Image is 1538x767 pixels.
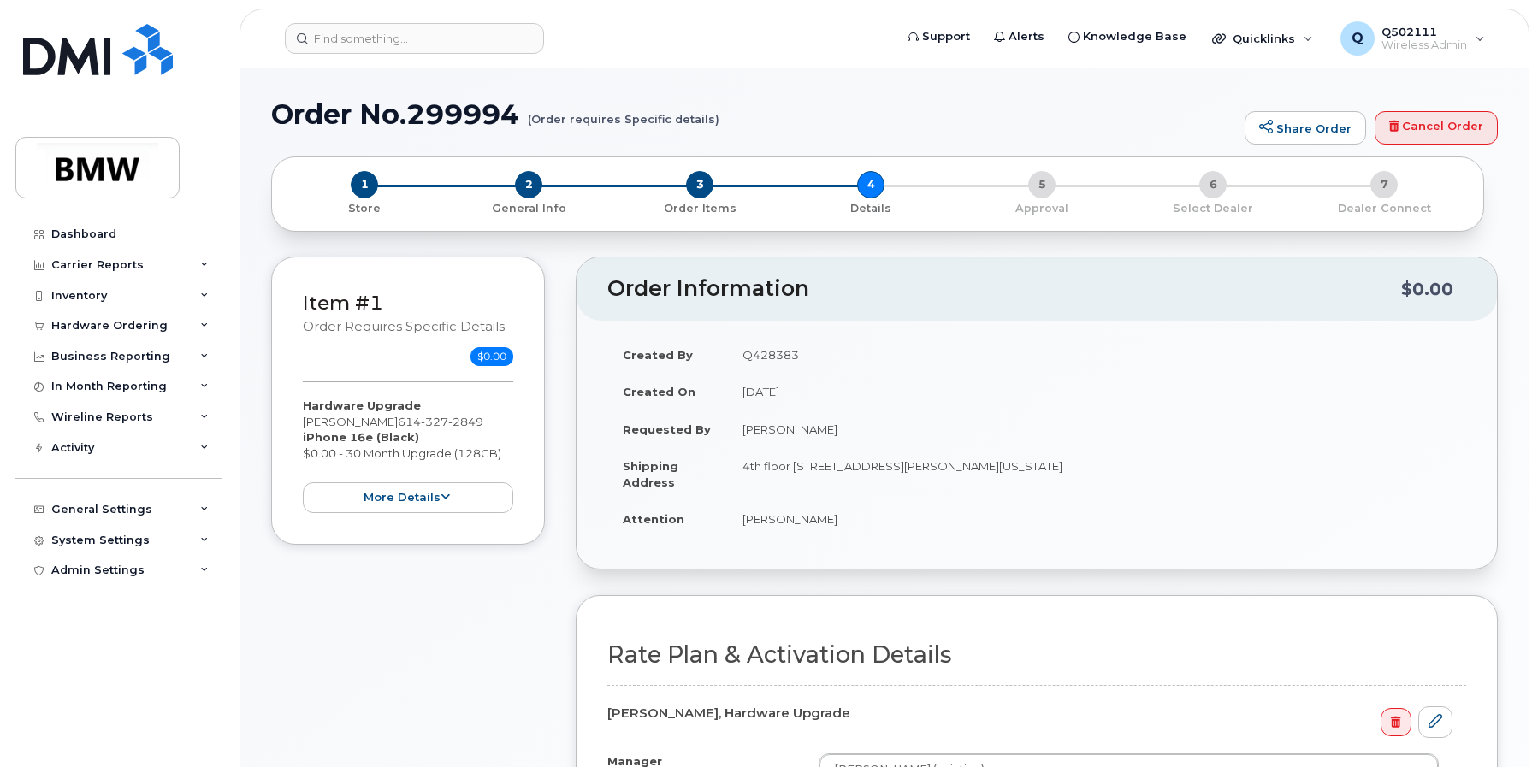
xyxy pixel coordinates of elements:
[303,482,513,514] button: more details
[443,198,614,216] a: 2 General Info
[686,171,713,198] span: 3
[528,99,719,126] small: (Order requires Specific details)
[614,198,785,216] a: 3 Order Items
[727,447,1466,500] td: 4th floor [STREET_ADDRESS][PERSON_NAME][US_STATE]
[607,706,1452,721] h4: [PERSON_NAME], Hardware Upgrade
[286,198,443,216] a: 1 Store
[607,277,1401,301] h2: Order Information
[1375,111,1498,145] a: Cancel Order
[303,398,513,513] div: [PERSON_NAME] $0.00 - 30 Month Upgrade (128GB)
[271,99,1236,129] h1: Order No.299994
[515,171,542,198] span: 2
[607,642,1466,668] h2: Rate Plan & Activation Details
[623,459,678,489] strong: Shipping Address
[623,422,711,436] strong: Requested By
[351,171,378,198] span: 1
[398,415,483,428] span: 614
[303,430,419,444] strong: iPhone 16e (Black)
[623,348,693,362] strong: Created By
[421,415,448,428] span: 327
[727,373,1466,410] td: [DATE]
[621,201,778,216] p: Order Items
[727,500,1466,538] td: [PERSON_NAME]
[303,398,421,412] strong: Hardware Upgrade
[303,319,505,334] small: Order requires Specific details
[727,336,1466,374] td: Q428383
[623,512,684,526] strong: Attention
[293,201,436,216] p: Store
[1401,273,1453,305] div: $0.00
[448,415,483,428] span: 2849
[450,201,607,216] p: General Info
[470,347,513,366] span: $0.00
[303,291,383,315] a: Item #1
[623,385,695,398] strong: Created On
[727,410,1466,448] td: [PERSON_NAME]
[1245,111,1366,145] a: Share Order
